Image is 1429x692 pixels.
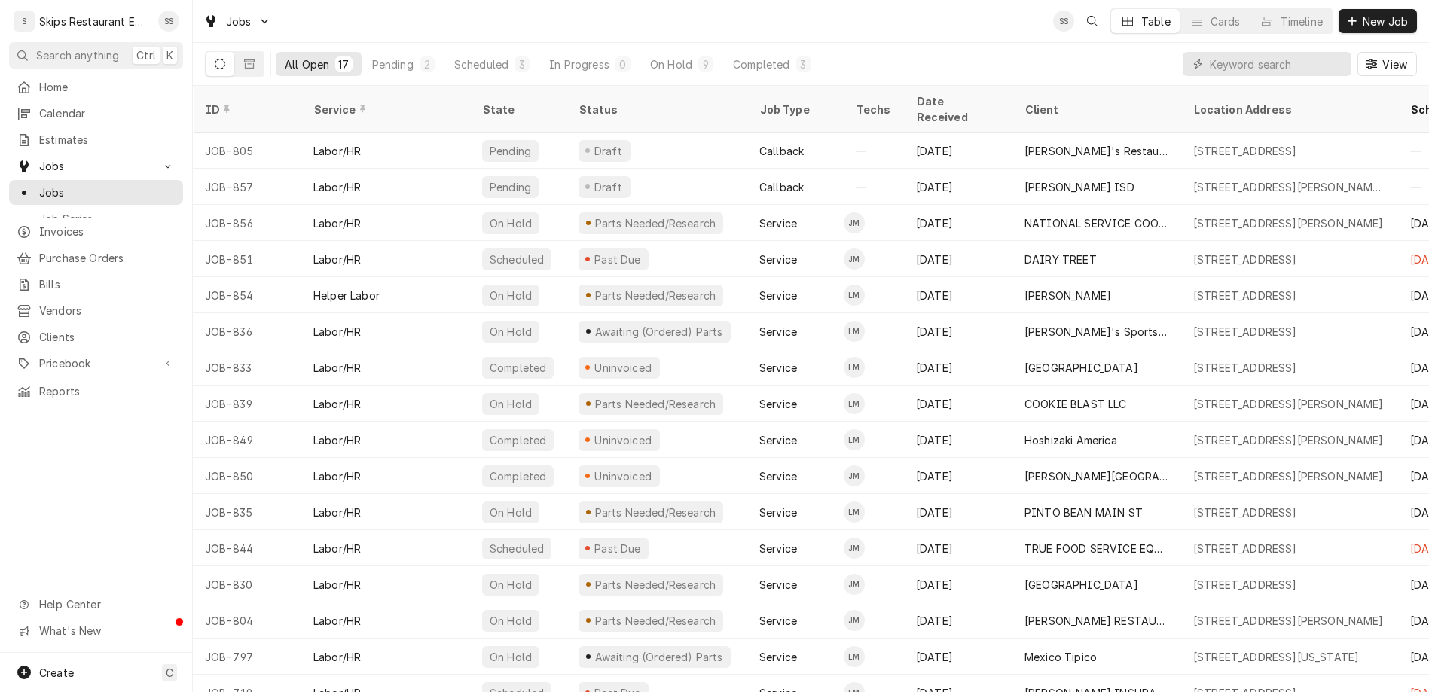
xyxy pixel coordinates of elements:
[39,276,176,292] span: Bills
[1024,396,1127,412] div: COOKIE BLAST LLC
[733,56,789,72] div: Completed
[856,102,892,117] div: Techs
[36,47,119,63] span: Search anything
[1141,14,1171,29] div: Table
[488,613,533,629] div: On Hold
[593,432,654,448] div: Uninvoiced
[844,538,865,559] div: Jason Marroquin's Avatar
[488,649,533,665] div: On Hold
[844,429,865,450] div: Longino Monroe's Avatar
[313,396,361,412] div: Labor/HR
[205,102,286,117] div: ID
[193,494,301,530] div: JOB-835
[1024,649,1097,665] div: Mexico Tipico
[844,574,865,595] div: Jason Marroquin's Avatar
[759,324,797,340] div: Service
[593,251,643,267] div: Past Due
[193,639,301,675] div: JOB-797
[593,613,717,629] div: Parts Needed/Research
[1024,541,1169,556] div: TRUE FOOD SERVICE EQUIPMENT INC
[1193,215,1384,231] div: [STREET_ADDRESS][PERSON_NAME]
[844,393,865,414] div: LM
[759,360,797,376] div: Service
[1024,360,1138,376] div: [GEOGRAPHIC_DATA]
[518,56,527,72] div: 3
[592,143,624,159] div: Draft
[9,127,183,152] a: Estimates
[650,56,692,72] div: On Hold
[904,386,1012,422] div: [DATE]
[844,393,865,414] div: Longino Monroe's Avatar
[39,596,174,612] span: Help Center
[844,357,865,378] div: LM
[454,56,508,72] div: Scheduled
[844,646,865,667] div: Longino Monroe's Avatar
[39,303,176,319] span: Vendors
[313,432,361,448] div: Labor/HR
[593,396,717,412] div: Parts Needed/Research
[1193,324,1297,340] div: [STREET_ADDRESS]
[904,241,1012,277] div: [DATE]
[593,215,717,231] div: Parts Needed/Research
[9,206,183,231] a: Job Series
[313,360,361,376] div: Labor/HR
[759,432,797,448] div: Service
[844,501,865,523] div: LM
[759,251,797,267] div: Service
[39,355,153,371] span: Pricebook
[285,56,329,72] div: All Open
[193,241,301,277] div: JOB-851
[593,324,724,340] div: Awaiting (Ordered) Parts
[193,133,301,169] div: JOB-805
[1211,14,1241,29] div: Cards
[39,132,176,148] span: Estimates
[759,649,797,665] div: Service
[488,143,533,159] div: Pending
[1193,143,1297,159] div: [STREET_ADDRESS]
[482,102,554,117] div: State
[579,102,732,117] div: Status
[759,143,804,159] div: Callback
[904,133,1012,169] div: [DATE]
[593,577,717,593] div: Parts Needed/Research
[1080,9,1104,33] button: Open search
[488,505,533,520] div: On Hold
[488,360,548,376] div: Completed
[1357,52,1417,76] button: View
[1193,288,1297,303] div: [STREET_ADDRESS]
[313,251,361,267] div: Labor/HR
[488,251,545,267] div: Scheduled
[1024,288,1111,303] div: [PERSON_NAME]
[488,215,533,231] div: On Hold
[593,468,654,484] div: Uninvoiced
[9,379,183,404] a: Reports
[844,133,904,169] div: —
[759,396,797,412] div: Service
[1360,14,1411,29] span: New Job
[9,219,183,244] a: Invoices
[549,56,609,72] div: In Progress
[9,592,183,617] a: Go to Help Center
[9,42,183,69] button: Search anythingCtrlK
[1193,360,1297,376] div: [STREET_ADDRESS]
[844,574,865,595] div: JM
[488,288,533,303] div: On Hold
[1193,102,1383,117] div: Location Address
[39,158,153,174] span: Jobs
[9,101,183,126] a: Calendar
[618,56,627,72] div: 0
[844,465,865,486] div: Jason Marroquin's Avatar
[1281,14,1323,29] div: Timeline
[313,649,361,665] div: Labor/HR
[193,169,301,205] div: JOB-857
[844,285,865,306] div: LM
[1053,11,1074,32] div: SS
[1193,505,1297,520] div: [STREET_ADDRESS]
[759,577,797,593] div: Service
[759,288,797,303] div: Service
[193,602,301,639] div: JOB-804
[844,610,865,631] div: Jason Marroquin's Avatar
[904,422,1012,458] div: [DATE]
[372,56,414,72] div: Pending
[488,432,548,448] div: Completed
